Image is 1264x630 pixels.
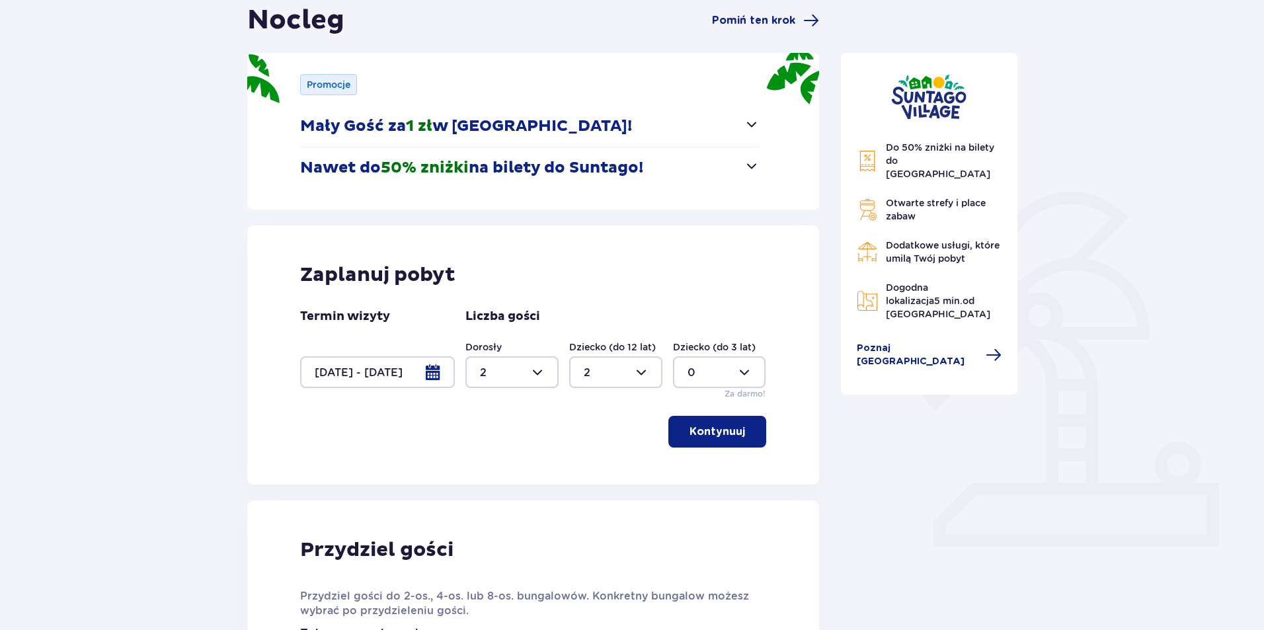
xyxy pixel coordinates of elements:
p: Za darmo! [725,388,766,400]
label: Dorosły [465,340,502,354]
img: Grill Icon [857,199,878,220]
a: Pomiń ten krok [712,13,819,28]
p: Termin wizyty [300,309,390,325]
span: Poznaj [GEOGRAPHIC_DATA] [857,342,978,368]
a: Poznaj [GEOGRAPHIC_DATA] [857,342,1002,368]
img: Suntago Village [891,74,967,120]
span: 1 zł [406,116,432,136]
span: Pomiń ten krok [712,13,795,28]
img: Discount Icon [857,150,878,172]
p: Przydziel gości do 2-os., 4-os. lub 8-os. bungalowów. Konkretny bungalow możesz wybrać po przydzi... [300,589,766,618]
h1: Nocleg [247,4,344,37]
span: Otwarte strefy i place zabaw [886,198,986,221]
p: Mały Gość za w [GEOGRAPHIC_DATA]! [300,116,632,136]
span: Do 50% zniżki na bilety do [GEOGRAPHIC_DATA] [886,142,994,179]
img: Restaurant Icon [857,241,878,262]
p: Zaplanuj pobyt [300,262,455,288]
label: Dziecko (do 12 lat) [569,340,656,354]
span: 5 min. [934,295,963,306]
span: Dogodna lokalizacja od [GEOGRAPHIC_DATA] [886,282,990,319]
span: Dodatkowe usługi, które umilą Twój pobyt [886,240,1000,264]
p: Nawet do na bilety do Suntago! [300,158,643,178]
p: Kontynuuj [690,424,745,439]
button: Nawet do50% zniżkina bilety do Suntago! [300,147,760,188]
p: Przydziel gości [300,537,454,563]
p: Promocje [307,78,350,91]
p: Liczba gości [465,309,540,325]
button: Mały Gość za1 złw [GEOGRAPHIC_DATA]! [300,106,760,147]
label: Dziecko (do 3 lat) [673,340,756,354]
button: Kontynuuj [668,416,766,448]
img: Map Icon [857,290,878,311]
span: 50% zniżki [381,158,469,178]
